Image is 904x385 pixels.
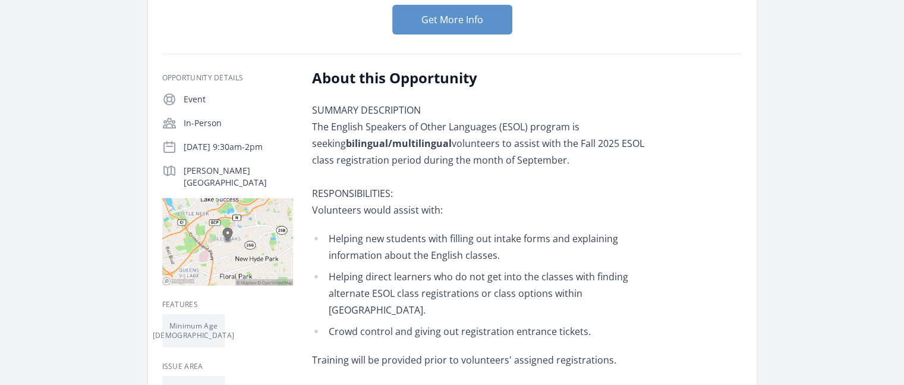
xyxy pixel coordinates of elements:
li: Crowd control and giving out registration entrance tickets. [312,323,660,340]
h3: Features [162,300,293,309]
li: Minimum Age [DEMOGRAPHIC_DATA] [162,314,225,348]
p: [DATE] 9:30am-2pm [184,141,293,153]
h3: Issue area [162,362,293,371]
h3: Opportunity Details [162,73,293,83]
p: [PERSON_NAME][GEOGRAPHIC_DATA] [184,165,293,189]
li: Helping new students with filling out intake forms and explaining information about the English c... [312,230,660,264]
li: Helping direct learners who do not get into the classes with finding alternate ESOL class registr... [312,268,660,318]
p: Event [184,93,293,105]
button: Get More Info [392,5,512,35]
img: Map [162,198,293,286]
b: bilingual/multilingual [346,137,452,150]
p: SUMMARY DESCRIPTION The English Speakers of Other Languages (ESOL) program is seeking volunteers ... [312,102,660,218]
h2: About this Opportunity [312,68,660,87]
p: In-Person [184,117,293,129]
